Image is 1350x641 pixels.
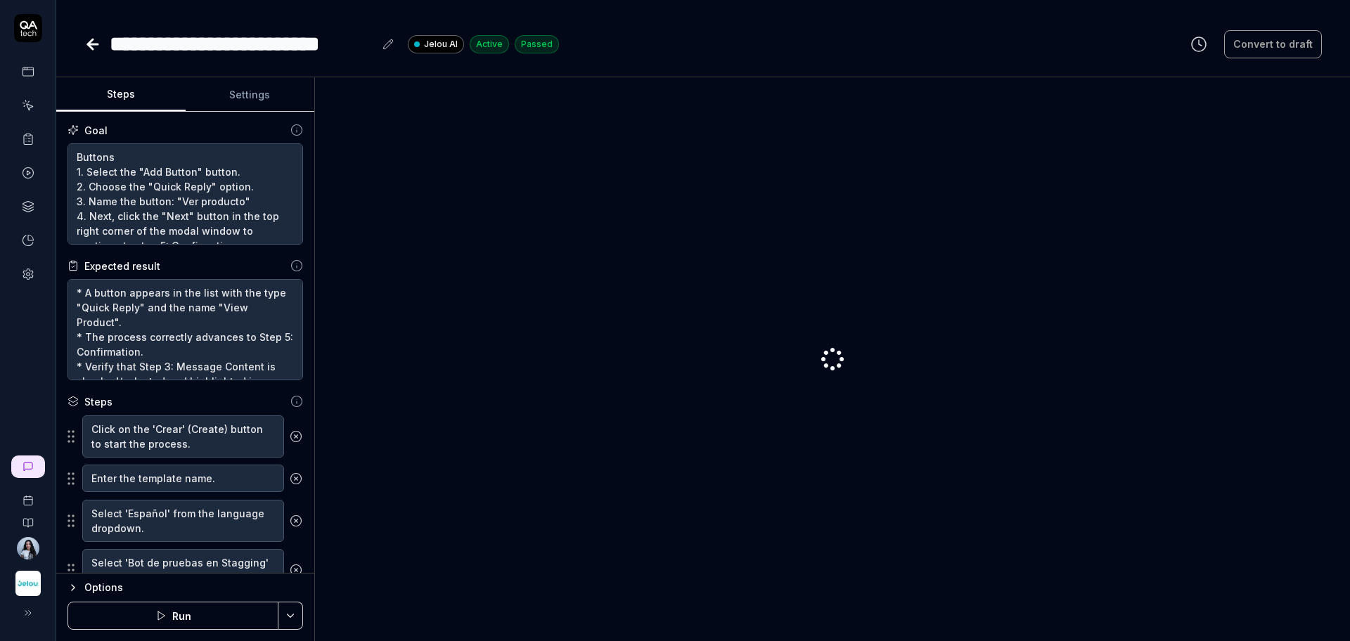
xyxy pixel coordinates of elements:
div: Suggestions [67,499,303,543]
div: Expected result [84,259,160,273]
button: Remove step [284,556,308,584]
button: Steps [56,78,186,112]
div: Suggestions [67,415,303,458]
a: Jelou AI [408,34,464,53]
button: View version history [1182,30,1216,58]
div: Suggestions [67,548,303,592]
button: Convert to draft [1224,30,1322,58]
div: Steps [84,394,112,409]
img: Jelou AI Logo [15,571,41,596]
div: Active [470,35,509,53]
a: Documentation [6,506,50,529]
button: Remove step [284,465,308,493]
div: Suggestions [67,464,303,493]
div: Options [84,579,303,596]
button: Remove step [284,507,308,535]
button: Jelou AI Logo [6,559,50,599]
button: Run [67,602,278,630]
a: New conversation [11,455,45,478]
button: Remove step [284,422,308,451]
div: Passed [515,35,559,53]
img: d3b8c0a4-b2ec-4016-942c-38cd9e66fe47.jpg [17,537,39,559]
div: Goal [84,123,108,138]
button: Options [67,579,303,596]
button: Settings [186,78,315,112]
span: Jelou AI [424,38,458,51]
a: Book a call with us [6,484,50,506]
